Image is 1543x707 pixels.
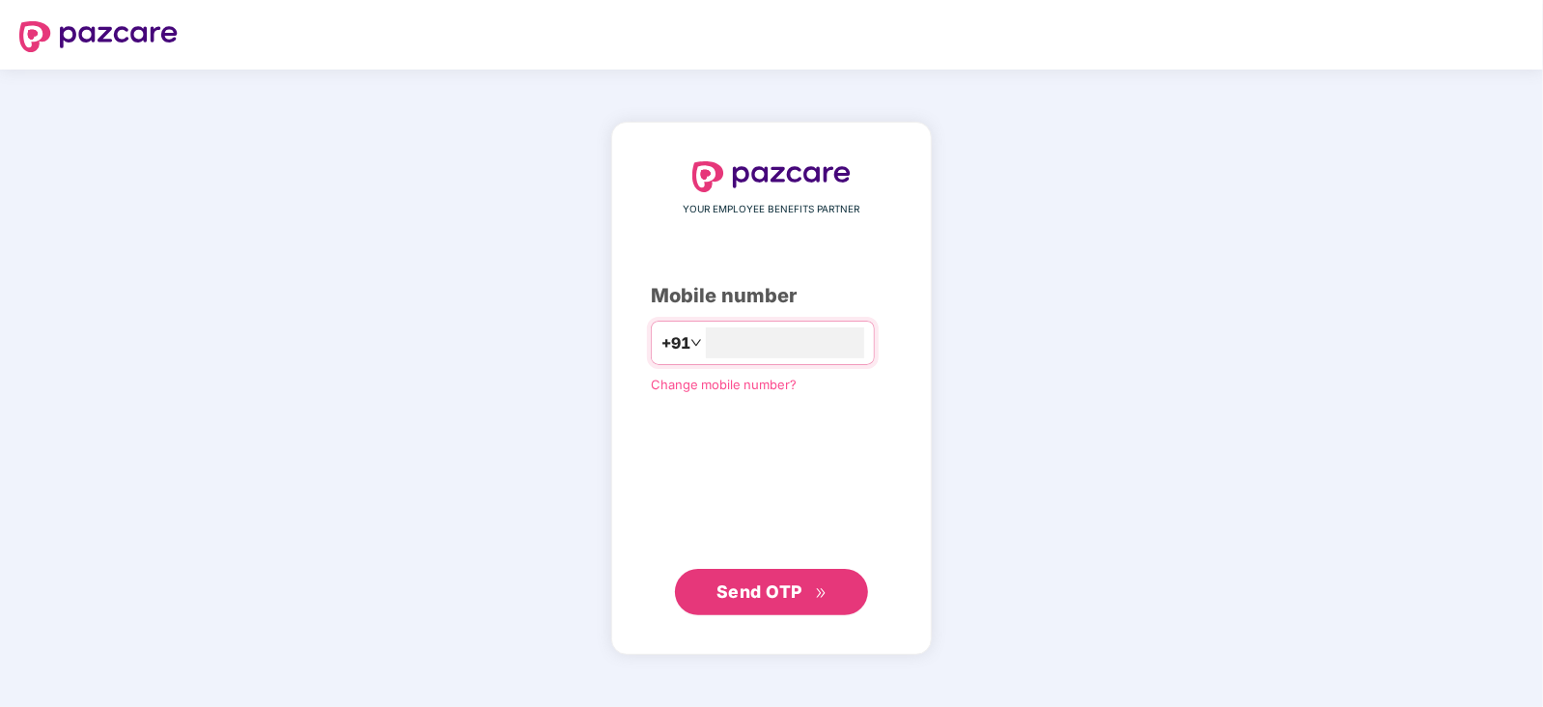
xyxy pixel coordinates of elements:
[651,281,892,311] div: Mobile number
[690,337,702,349] span: down
[675,569,868,615] button: Send OTPdouble-right
[19,21,178,52] img: logo
[692,161,851,192] img: logo
[716,581,802,602] span: Send OTP
[684,202,860,217] span: YOUR EMPLOYEE BENEFITS PARTNER
[651,377,797,392] a: Change mobile number?
[815,587,828,600] span: double-right
[661,331,690,355] span: +91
